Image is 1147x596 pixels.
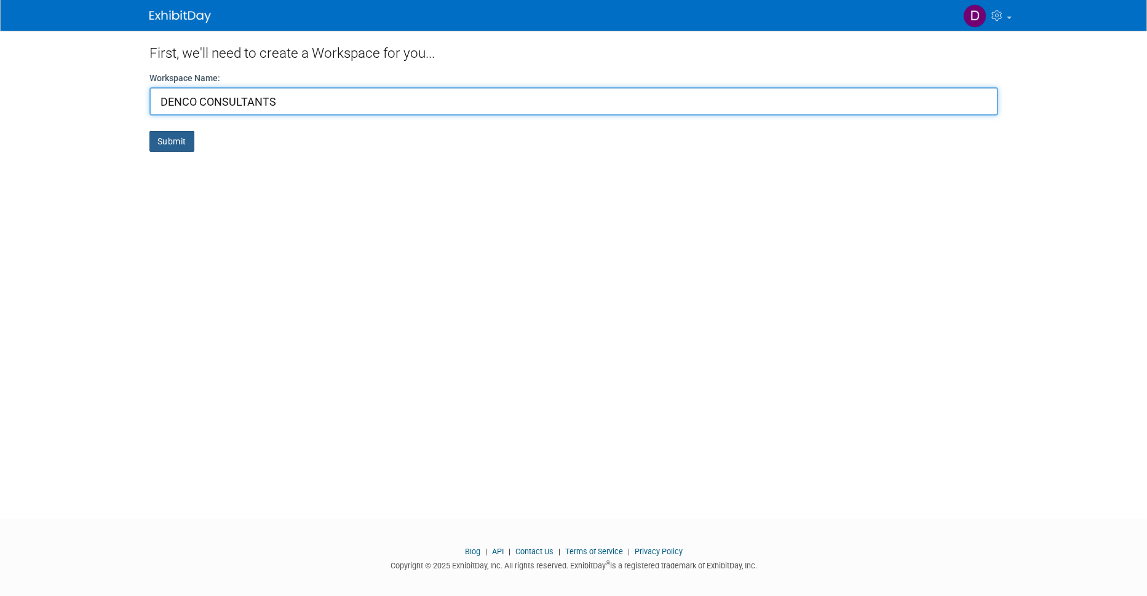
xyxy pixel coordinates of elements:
[555,547,563,556] span: |
[149,10,211,23] img: ExhibitDay
[492,547,504,556] a: API
[149,31,998,72] div: First, we'll need to create a Workspace for you...
[635,547,683,556] a: Privacy Policy
[625,547,633,556] span: |
[506,547,514,556] span: |
[565,547,623,556] a: Terms of Service
[606,560,610,567] sup: ®
[465,547,480,556] a: Blog
[149,131,194,152] button: Submit
[482,547,490,556] span: |
[149,87,998,116] input: Name of your organization
[149,72,220,84] label: Workspace Name:
[963,4,986,28] img: Doug Kile
[515,547,554,556] a: Contact Us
